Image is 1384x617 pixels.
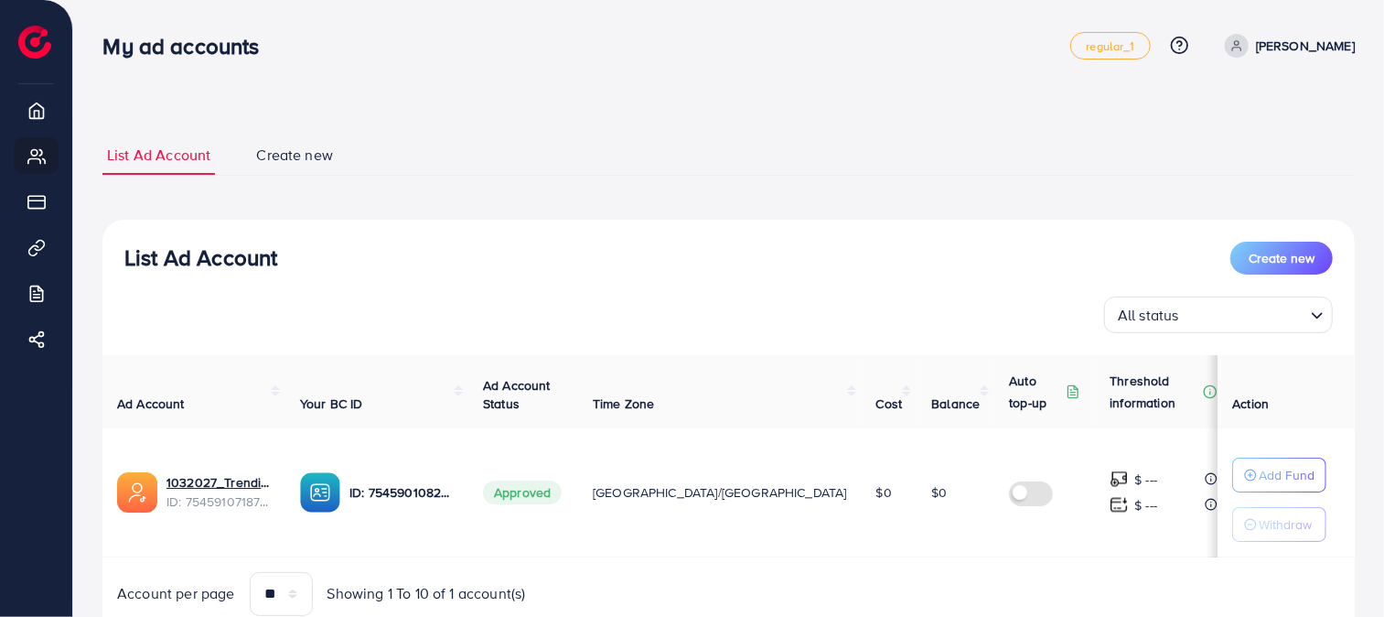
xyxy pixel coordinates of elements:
[1259,514,1312,536] p: Withdraw
[931,395,980,413] span: Balance
[1256,35,1355,57] p: [PERSON_NAME]
[124,244,277,271] h3: List Ad Account
[1259,464,1314,486] p: Add Fund
[931,483,947,502] span: $0
[256,145,333,166] span: Create new
[166,493,271,511] span: ID: 7545910718719868935
[1185,298,1304,329] input: Search for option
[300,395,363,413] span: Your BC ID
[18,26,51,59] img: logo
[349,482,454,503] p: ID: 7545901082208206855
[1306,535,1370,603] iframe: Chat
[107,145,210,166] span: List Ad Account
[117,395,185,413] span: Ad Account
[300,472,340,513] img: ic-ba-acc.ded83a64.svg
[117,472,157,513] img: ic-ads-acc.e4c84228.svg
[876,395,903,413] span: Cost
[166,473,271,492] a: 1032027_Trendifiinds_1756919487825
[1230,242,1333,275] button: Create new
[1110,370,1199,414] p: Threshold information
[117,583,235,604] span: Account per page
[1134,494,1157,516] p: $ ---
[483,481,562,504] span: Approved
[1110,470,1129,489] img: top-up amount
[1232,458,1326,493] button: Add Fund
[1232,395,1269,413] span: Action
[1218,34,1355,58] a: [PERSON_NAME]
[483,376,551,413] span: Ad Account Status
[102,33,274,60] h3: My ad accounts
[1249,249,1314,267] span: Create new
[1114,302,1183,329] span: All status
[1232,507,1326,542] button: Withdraw
[1009,370,1062,414] p: Auto top-up
[593,483,847,502] span: [GEOGRAPHIC_DATA]/[GEOGRAPHIC_DATA]
[1086,40,1134,52] span: regular_1
[1110,495,1129,514] img: top-up amount
[876,483,892,502] span: $0
[327,583,526,604] span: Showing 1 To 10 of 1 account(s)
[1070,32,1150,60] a: regular_1
[1134,469,1157,491] p: $ ---
[166,473,271,511] div: <span class='underline'>1032027_Trendifiinds_1756919487825</span></br>7545910718719868935
[1104,297,1333,333] div: Search for option
[593,395,654,413] span: Time Zone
